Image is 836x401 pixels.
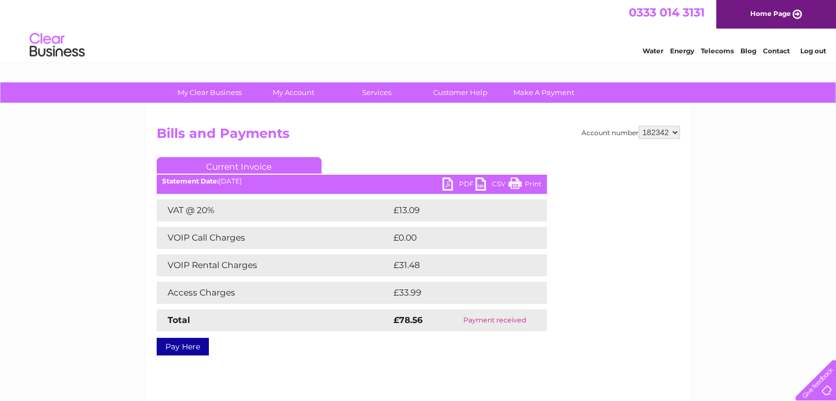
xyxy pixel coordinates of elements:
div: Clear Business is a trading name of Verastar Limited (registered in [GEOGRAPHIC_DATA] No. 3667643... [159,6,678,53]
img: logo.png [29,29,85,62]
div: Account number [582,126,680,139]
a: Contact [763,47,790,55]
h2: Bills and Payments [157,126,680,147]
a: Water [643,47,663,55]
a: CSV [475,177,508,193]
b: Statement Date: [162,177,219,185]
td: Payment received [443,309,546,331]
a: Make A Payment [499,82,589,103]
td: £13.09 [391,199,524,221]
td: £31.48 [391,254,524,276]
a: Energy [670,47,694,55]
a: Print [508,177,541,193]
td: VOIP Rental Charges [157,254,391,276]
a: My Clear Business [164,82,255,103]
a: Current Invoice [157,157,322,174]
td: £0.00 [391,227,522,249]
strong: Total [168,315,190,325]
a: 0333 014 3131 [629,5,705,19]
a: Customer Help [415,82,506,103]
a: Blog [740,47,756,55]
td: Access Charges [157,282,391,304]
td: VOIP Call Charges [157,227,391,249]
a: Services [331,82,422,103]
td: £33.99 [391,282,525,304]
div: [DATE] [157,177,547,185]
a: Log out [800,47,826,55]
a: My Account [248,82,339,103]
a: Pay Here [157,338,209,355]
a: Telecoms [701,47,734,55]
a: PDF [442,177,475,193]
strong: £78.56 [394,315,423,325]
td: VAT @ 20% [157,199,391,221]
